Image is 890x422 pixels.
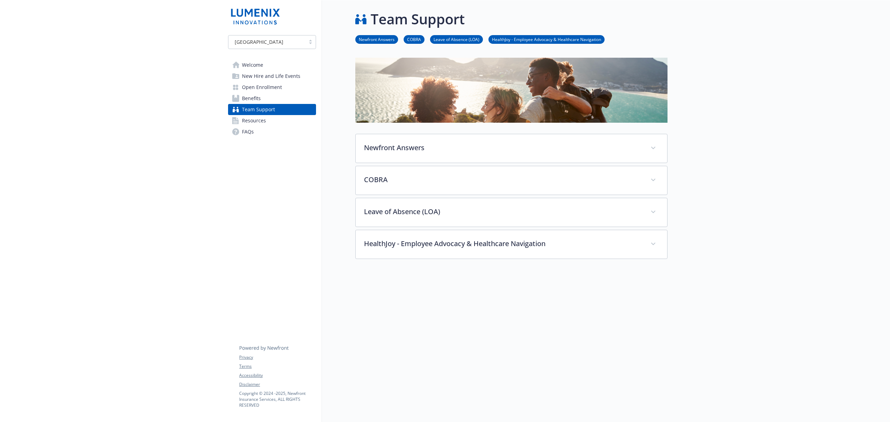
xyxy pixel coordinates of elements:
[239,390,316,408] p: Copyright © 2024 - 2025 , Newfront Insurance Services, ALL RIGHTS RESERVED
[364,238,642,249] p: HealthJoy - Employee Advocacy & Healthcare Navigation
[356,230,667,259] div: HealthJoy - Employee Advocacy & Healthcare Navigation
[242,93,261,104] span: Benefits
[228,59,316,71] a: Welcome
[242,82,282,93] span: Open Enrollment
[355,58,667,123] img: team support page banner
[228,126,316,137] a: FAQs
[235,38,283,46] span: [GEOGRAPHIC_DATA]
[356,166,667,195] div: COBRA
[488,36,605,42] a: HealthJoy - Employee Advocacy & Healthcare Navigation
[242,59,263,71] span: Welcome
[242,104,275,115] span: Team Support
[228,71,316,82] a: New Hire and Life Events
[228,93,316,104] a: Benefits
[242,71,300,82] span: New Hire and Life Events
[239,354,316,360] a: Privacy
[242,115,266,126] span: Resources
[356,134,667,163] div: Newfront Answers
[364,143,642,153] p: Newfront Answers
[404,36,424,42] a: COBRA
[355,36,398,42] a: Newfront Answers
[228,82,316,93] a: Open Enrollment
[371,9,465,30] h1: Team Support
[364,175,642,185] p: COBRA
[430,36,483,42] a: Leave of Absence (LOA)
[239,381,316,388] a: Disclaimer
[228,104,316,115] a: Team Support
[242,126,254,137] span: FAQs
[364,206,642,217] p: Leave of Absence (LOA)
[232,38,302,46] span: [GEOGRAPHIC_DATA]
[356,198,667,227] div: Leave of Absence (LOA)
[239,363,316,370] a: Terms
[239,372,316,379] a: Accessibility
[228,115,316,126] a: Resources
